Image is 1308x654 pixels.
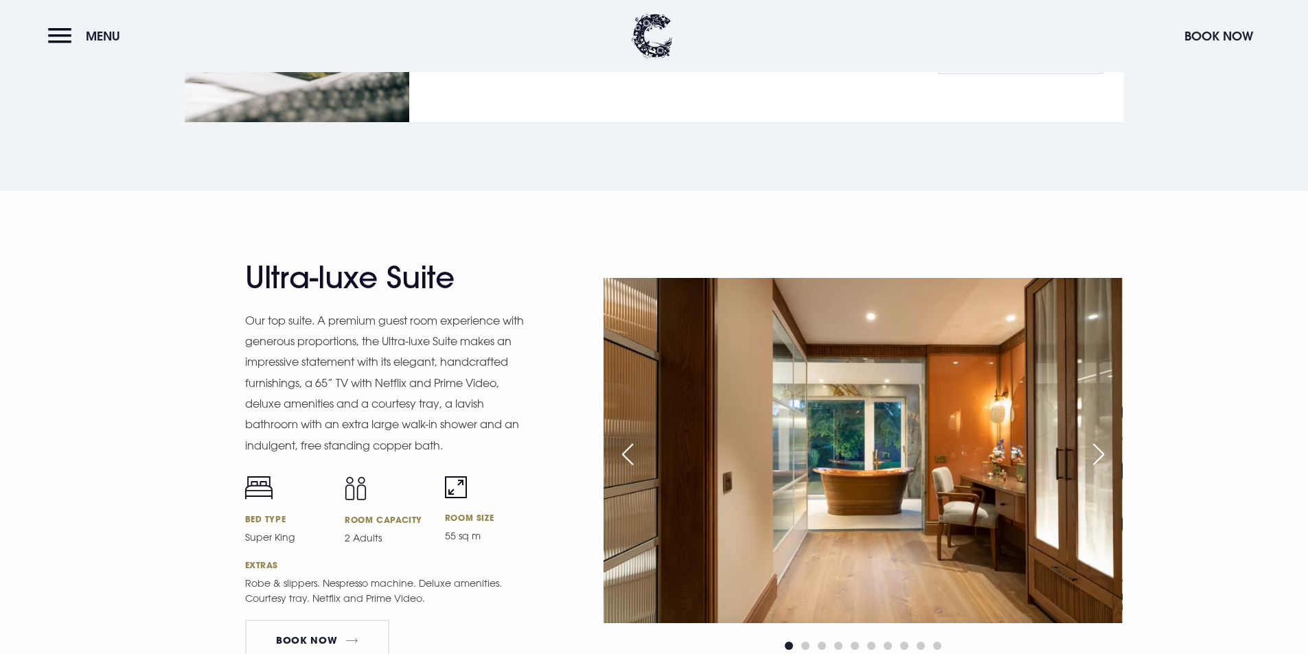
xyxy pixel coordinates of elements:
[801,642,810,650] span: Go to slide 2
[245,259,513,296] h2: Ultra-luxe Suite
[48,21,127,51] button: Menu
[245,513,329,524] h6: Bed type
[1081,439,1116,469] div: Next slide
[345,530,428,546] p: 2 Adults
[818,642,826,650] span: Go to slide 3
[86,28,120,44] span: Menu
[604,278,1122,623] img: Hotel in Bangor Northern Ireland
[632,14,673,58] img: Clandeboye Lodge
[345,476,367,500] img: Capacity icon
[867,642,875,650] span: Go to slide 6
[245,476,273,500] img: Bed icon
[445,512,529,523] h6: Room size
[245,310,527,456] p: Our top suite. A premium guest room experience with generous proportions, the Ultra-luxe Suite ma...
[785,642,793,650] span: Go to slide 1
[245,559,529,570] h6: Extras
[345,514,428,525] h6: Room capacity
[933,642,941,650] span: Go to slide 10
[884,642,892,650] span: Go to slide 7
[900,642,908,650] span: Go to slide 8
[834,642,842,650] span: Go to slide 4
[245,530,329,545] p: Super King
[245,576,527,606] p: Robe & slippers. Nespresso machine. Deluxe amenities. Courtesy tray. Netflix and Prime Video.
[445,476,467,498] img: Room size icon
[445,528,529,544] p: 55 sq m
[851,642,859,650] span: Go to slide 5
[917,642,925,650] span: Go to slide 9
[610,439,645,469] div: Previous slide
[1178,21,1260,51] button: Book Now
